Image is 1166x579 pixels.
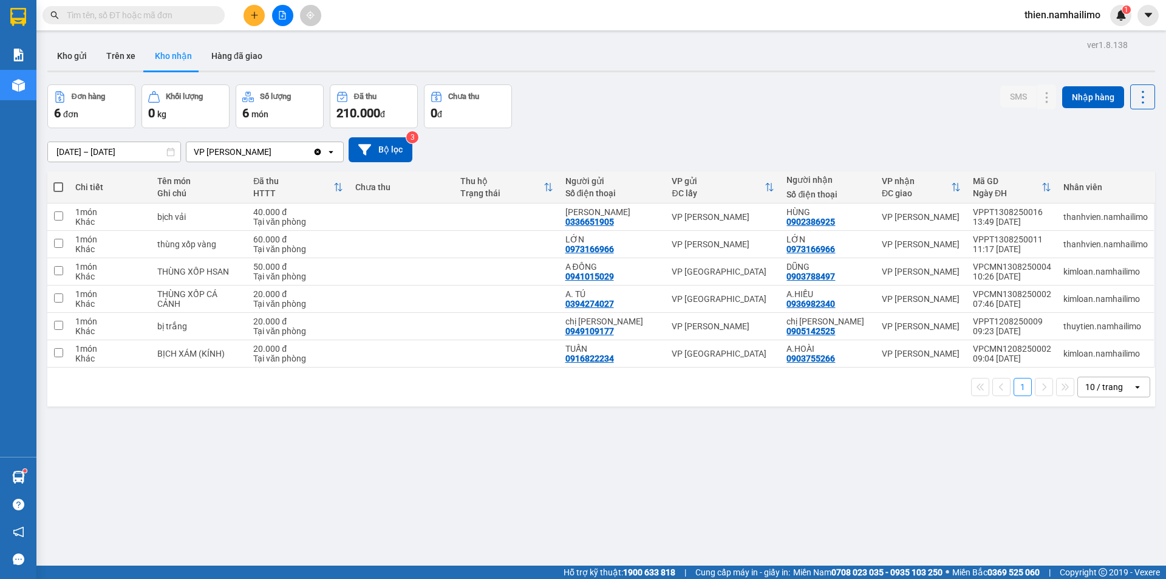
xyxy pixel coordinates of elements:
[1015,7,1110,22] span: thien.namhailimo
[47,41,97,70] button: Kho gửi
[244,5,265,26] button: plus
[454,171,559,204] th: Toggle SortBy
[253,317,343,326] div: 20.000 đ
[565,272,614,281] div: 0941015029
[75,317,145,326] div: 1 món
[1063,182,1148,192] div: Nhân viên
[882,294,961,304] div: VP [PERSON_NAME]
[12,79,25,92] img: warehouse-icon
[75,289,145,299] div: 1 món
[1063,294,1148,304] div: kimloan.namhailimo
[1087,38,1128,52] div: ver 1.8.138
[973,354,1051,363] div: 09:04 [DATE]
[251,109,268,119] span: món
[330,84,418,128] button: Đã thu210.000đ
[157,109,166,119] span: kg
[565,262,660,272] div: A ĐỒNG
[786,244,835,254] div: 0973166966
[63,109,78,119] span: đơn
[565,188,660,198] div: Số điện thoại
[75,207,145,217] div: 1 món
[967,171,1057,204] th: Toggle SortBy
[973,262,1051,272] div: VPCMN1308250004
[786,326,835,336] div: 0905142525
[973,217,1051,227] div: 13:49 [DATE]
[1062,86,1124,108] button: Nhập hàng
[157,188,242,198] div: Ghi chú
[278,11,287,19] span: file-add
[166,92,203,101] div: Khối lượng
[565,235,660,244] div: LỚN
[326,147,336,157] svg: open
[882,321,961,331] div: VP [PERSON_NAME]
[355,182,448,192] div: Chưa thu
[623,567,675,577] strong: 1900 633 818
[1133,382,1142,392] svg: open
[786,207,869,217] div: HÙNG
[672,349,774,358] div: VP [GEOGRAPHIC_DATA]
[72,92,105,101] div: Đơn hàng
[10,8,26,26] img: logo-vxr
[260,92,291,101] div: Số lượng
[313,147,322,157] svg: Clear value
[253,272,343,281] div: Tại văn phòng
[565,244,614,254] div: 0973166966
[273,146,274,158] input: Selected VP Phạm Ngũ Lão.
[253,326,343,336] div: Tại văn phòng
[973,299,1051,309] div: 07:46 [DATE]
[145,41,202,70] button: Kho nhận
[50,11,59,19] span: search
[48,142,180,162] input: Select a date range.
[1137,5,1159,26] button: caret-down
[253,235,343,244] div: 60.000 đ
[141,84,230,128] button: Khối lượng0kg
[1063,267,1148,276] div: kimloan.namhailimo
[973,176,1042,186] div: Mã GD
[565,289,660,299] div: A. TÚ
[13,526,24,538] span: notification
[831,567,943,577] strong: 0708 023 035 - 0935 103 250
[75,262,145,272] div: 1 món
[786,262,869,272] div: DŨNG
[672,267,774,276] div: VP [GEOGRAPHIC_DATA]
[987,567,1040,577] strong: 0369 525 060
[672,239,774,249] div: VP [PERSON_NAME]
[882,267,961,276] div: VP [PERSON_NAME]
[253,217,343,227] div: Tại văn phòng
[565,176,660,186] div: Người gửi
[882,349,961,358] div: VP [PERSON_NAME]
[253,176,333,186] div: Đã thu
[876,171,967,204] th: Toggle SortBy
[786,190,869,199] div: Số điện thoại
[1124,5,1128,14] span: 1
[250,11,259,19] span: plus
[672,176,765,186] div: VP gửi
[1049,566,1051,579] span: |
[13,553,24,565] span: message
[97,41,145,70] button: Trên xe
[253,262,343,272] div: 50.000 đ
[565,207,660,217] div: MỸ LINH
[973,188,1042,198] div: Ngày ĐH
[247,171,349,204] th: Toggle SortBy
[23,469,27,473] sup: 1
[1063,212,1148,222] div: thanhvien.namhailimo
[1014,378,1032,396] button: 1
[75,182,145,192] div: Chi tiết
[793,566,943,579] span: Miền Nam
[684,566,686,579] span: |
[431,106,437,120] span: 0
[13,499,24,510] span: question-circle
[565,344,660,354] div: TUẤN
[75,217,145,227] div: Khác
[786,217,835,227] div: 0902386925
[786,289,869,299] div: A.HIẾU
[253,299,343,309] div: Tại văn phòng
[1099,568,1107,577] span: copyright
[300,5,321,26] button: aim
[253,207,343,217] div: 40.000 đ
[75,326,145,336] div: Khác
[253,188,333,198] div: HTTT
[253,344,343,354] div: 20.000 đ
[786,344,869,354] div: A.HOÀI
